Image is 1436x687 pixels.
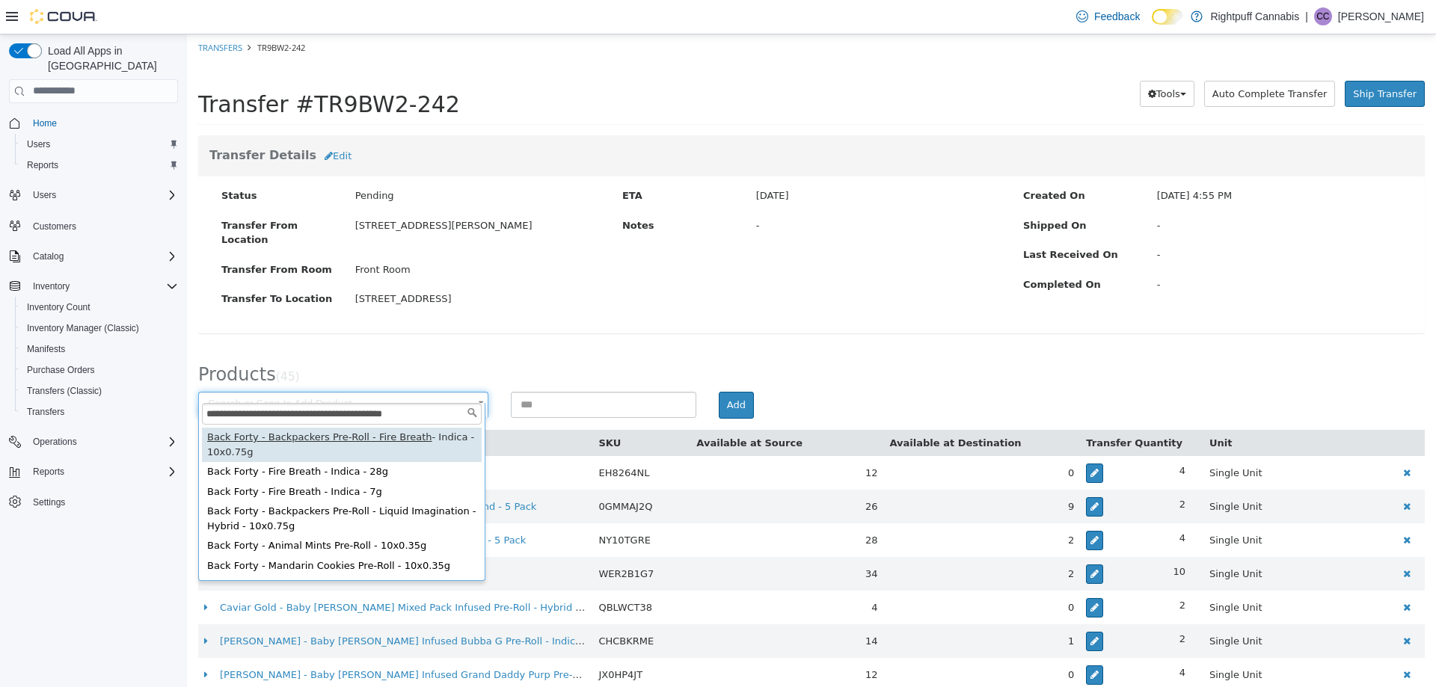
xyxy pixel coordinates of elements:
span: Inventory [33,280,70,292]
span: Purchase Orders [27,364,95,376]
button: Customers [3,215,184,236]
div: True Fire - Mega Breath Pre Roll - Indica - 3x0.5g [15,541,295,561]
button: Inventory Count [15,297,184,318]
div: Back Forty - Backpackers Pre-Roll - Liquid Imagination - Hybrid - 10x0.75g [15,467,295,502]
span: Operations [33,436,77,448]
button: Users [15,134,184,155]
span: Inventory Manager (Classic) [27,322,139,334]
div: Back Forty - Animal Mints Pre-Roll - 10x0.35g [15,502,295,522]
span: Transfers (Classic) [21,382,178,400]
div: Back Forty - Fire Breath - Indica - 28g [15,428,295,448]
span: Inventory Manager (Classic) [21,319,178,337]
span: Users [27,138,50,150]
span: Settings [27,493,178,511]
button: Home [3,112,184,134]
button: Reports [3,461,184,482]
p: Rightpuff Cannabis [1210,7,1299,25]
span: Transfers [27,406,64,418]
span: Catalog [27,247,178,265]
a: Reports [21,156,64,174]
span: Purchase Orders [21,361,178,379]
p: | [1305,7,1308,25]
a: Feedback [1070,1,1146,31]
a: Customers [27,218,82,235]
input: Dark Mode [1152,9,1183,25]
span: Feedback [1094,9,1140,24]
button: Manifests [15,339,184,360]
span: Load All Apps in [GEOGRAPHIC_DATA] [42,43,178,73]
span: Customers [27,216,178,235]
span: Reports [27,463,178,481]
div: Corey Casimir [1314,7,1332,25]
span: Inventory Count [21,298,178,316]
span: Users [33,189,56,201]
img: Cova [30,9,97,24]
span: CC [1316,7,1329,25]
a: Users [21,135,56,153]
span: Users [21,135,178,153]
span: Catalog [33,250,64,262]
span: Home [27,114,178,132]
p: [PERSON_NAME] [1338,7,1424,25]
div: Back Forty - Fire Breath - Indica - 7g [15,448,295,468]
button: Users [3,185,184,206]
span: Home [33,117,57,129]
button: Catalog [3,246,184,267]
button: Reports [15,155,184,176]
a: Home [27,114,63,132]
span: Reports [33,466,64,478]
button: Inventory [3,276,184,297]
button: Inventory [27,277,76,295]
span: Operations [27,433,178,451]
a: Transfers (Classic) [21,382,108,400]
span: Reports [21,156,178,174]
button: Inventory Manager (Classic) [15,318,184,339]
span: Inventory Count [27,301,90,313]
span: Manifests [27,343,65,355]
button: Users [27,186,62,204]
button: Purchase Orders [15,360,184,381]
button: Operations [3,431,184,452]
a: Settings [27,493,71,511]
a: Inventory Count [21,298,96,316]
span: Customers [33,221,76,232]
a: Purchase Orders [21,361,101,379]
button: Settings [3,491,184,513]
span: Manifests [21,340,178,358]
span: Transfers (Classic) [27,385,102,397]
span: Users [27,186,178,204]
button: Reports [27,463,70,481]
span: Inventory [27,277,178,295]
span: Settings [33,496,65,508]
span: Transfers [21,403,178,421]
a: Manifests [21,340,71,358]
button: Transfers (Classic) [15,381,184,401]
button: Operations [27,433,83,451]
button: Catalog [27,247,70,265]
a: Transfers [21,403,70,421]
button: Transfers [15,401,184,422]
div: - Indica - 10x0.75g [15,393,295,428]
span: Reports [27,159,58,171]
div: Back Forty - Mandarin Cookies Pre-Roll - 10x0.35g [15,522,295,542]
a: Inventory Manager (Classic) [21,319,145,337]
nav: Complex example [9,106,178,552]
span: Back Forty - Backpackers Pre-Roll - Fire Breath [20,397,245,408]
